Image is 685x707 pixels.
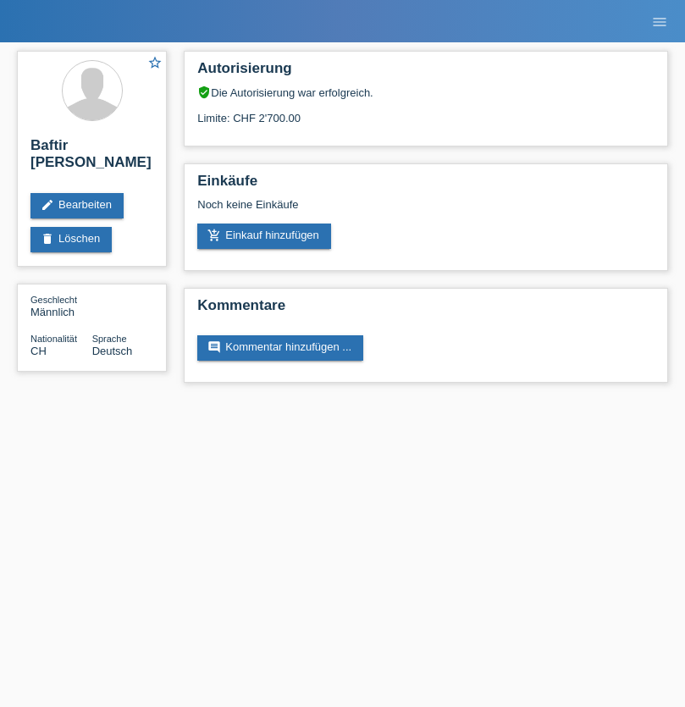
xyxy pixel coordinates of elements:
[207,340,221,354] i: comment
[197,224,331,249] a: add_shopping_cartEinkauf hinzufügen
[41,198,54,212] i: edit
[30,345,47,357] span: Schweiz
[30,295,77,305] span: Geschlecht
[197,60,655,86] h2: Autorisierung
[147,55,163,70] i: star_border
[197,99,655,124] div: Limite: CHF 2'700.00
[30,334,77,344] span: Nationalität
[197,335,363,361] a: commentKommentar hinzufügen ...
[197,173,655,198] h2: Einkäufe
[643,16,677,26] a: menu
[30,193,124,218] a: editBearbeiten
[30,227,112,252] a: deleteLöschen
[92,334,127,344] span: Sprache
[197,297,655,323] h2: Kommentare
[207,229,221,242] i: add_shopping_cart
[92,345,133,357] span: Deutsch
[41,232,54,246] i: delete
[197,198,655,224] div: Noch keine Einkäufe
[197,86,655,99] div: Die Autorisierung war erfolgreich.
[197,86,211,99] i: verified_user
[30,293,92,318] div: Männlich
[147,55,163,73] a: star_border
[651,14,668,30] i: menu
[30,137,153,180] h2: Baftir [PERSON_NAME]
